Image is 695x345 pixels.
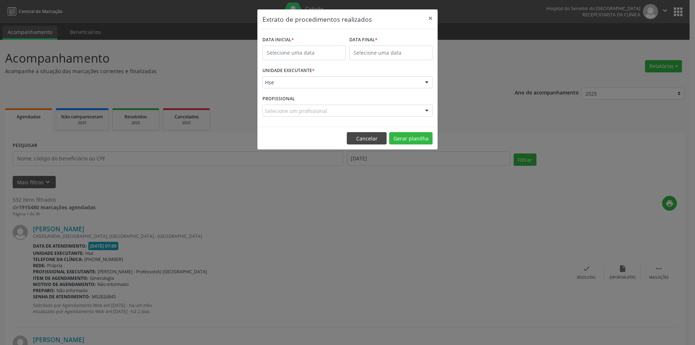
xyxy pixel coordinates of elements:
[347,132,387,144] button: Cancelar
[262,93,295,105] label: PROFISSIONAL
[265,79,418,86] span: Hse
[423,9,438,27] button: Close
[389,132,433,144] button: Gerar planilha
[349,46,433,60] input: Selecione uma data
[262,34,294,46] label: DATA INICIAL
[262,65,315,76] label: UNIDADE EXECUTANTE
[262,46,346,60] input: Selecione uma data
[349,34,378,46] label: DATA FINAL
[262,14,372,24] h5: Extrato de procedimentos realizados
[265,107,327,115] span: Selecione um profissional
